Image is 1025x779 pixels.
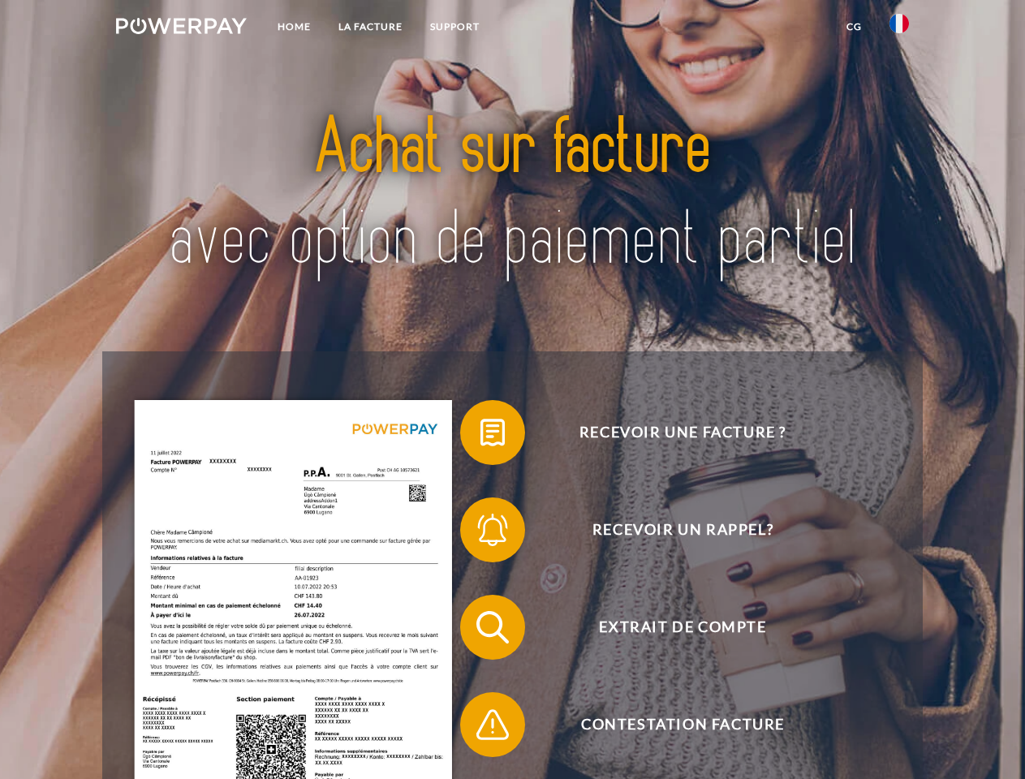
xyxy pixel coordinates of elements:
[484,692,881,757] span: Contestation Facture
[460,692,882,757] button: Contestation Facture
[325,12,416,41] a: LA FACTURE
[484,595,881,660] span: Extrait de compte
[484,400,881,465] span: Recevoir une facture ?
[460,497,882,562] button: Recevoir un rappel?
[264,12,325,41] a: Home
[155,78,870,311] img: title-powerpay_fr.svg
[416,12,493,41] a: Support
[472,510,513,550] img: qb_bell.svg
[472,704,513,745] img: qb_warning.svg
[833,12,876,41] a: CG
[116,18,247,34] img: logo-powerpay-white.svg
[889,14,909,33] img: fr
[460,400,882,465] button: Recevoir une facture ?
[484,497,881,562] span: Recevoir un rappel?
[472,412,513,453] img: qb_bill.svg
[460,595,882,660] button: Extrait de compte
[472,607,513,648] img: qb_search.svg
